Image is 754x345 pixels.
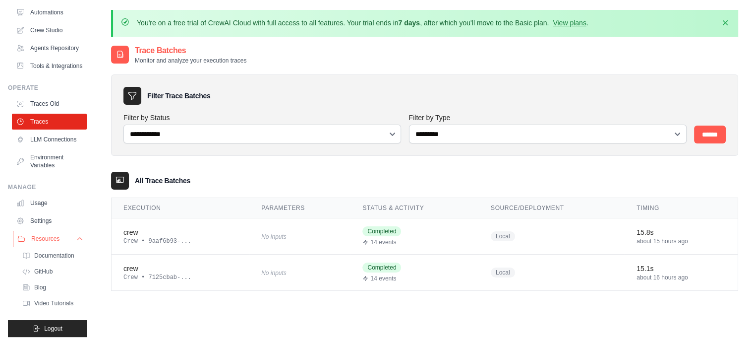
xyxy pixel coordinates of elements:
[637,237,726,245] div: about 15 hours ago
[553,19,586,27] a: View plans
[261,233,287,240] span: No inputs
[261,270,287,276] span: No inputs
[34,252,74,260] span: Documentation
[12,114,87,130] a: Traces
[44,325,62,333] span: Logout
[112,254,738,290] tr: View details for crew execution
[137,18,588,28] p: You're on a free trial of CrewAI Cloud with full access to all features. Your trial ends in , aft...
[13,231,88,247] button: Resources
[34,299,73,307] span: Video Tutorials
[637,264,726,274] div: 15.1s
[12,40,87,56] a: Agents Repository
[112,218,738,254] tr: View details for crew execution
[8,183,87,191] div: Manage
[123,274,237,281] div: Crew • 7125cbab-...
[18,296,87,310] a: Video Tutorials
[637,274,726,281] div: about 16 hours ago
[18,280,87,294] a: Blog
[12,22,87,38] a: Crew Studio
[362,226,401,236] span: Completed
[123,227,237,237] div: crew
[12,58,87,74] a: Tools & Integrations
[12,4,87,20] a: Automations
[34,283,46,291] span: Blog
[31,235,59,243] span: Resources
[398,19,420,27] strong: 7 days
[135,176,190,186] h3: All Trace Batches
[12,213,87,229] a: Settings
[8,84,87,92] div: Operate
[8,320,87,337] button: Logout
[12,132,87,147] a: LLM Connections
[370,238,396,246] span: 14 events
[637,227,726,237] div: 15.8s
[12,149,87,173] a: Environment Variables
[18,265,87,278] a: GitHub
[491,231,515,241] span: Local
[261,266,339,279] div: No inputs
[261,229,339,243] div: No inputs
[409,113,687,123] label: Filter by Type
[491,268,515,277] span: Local
[135,57,246,65] p: Monitor and analyze your execution traces
[34,268,53,276] span: GitHub
[18,249,87,263] a: Documentation
[123,237,237,245] div: Crew • 9aaf6b93-...
[362,263,401,273] span: Completed
[135,45,246,57] h2: Trace Batches
[479,198,625,218] th: Source/Deployment
[370,275,396,282] span: 14 events
[12,195,87,211] a: Usage
[147,91,210,101] h3: Filter Trace Batches
[350,198,478,218] th: Status & Activity
[625,198,738,218] th: Timing
[249,198,350,218] th: Parameters
[123,264,237,274] div: crew
[123,113,401,123] label: Filter by Status
[112,198,249,218] th: Execution
[12,96,87,112] a: Traces Old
